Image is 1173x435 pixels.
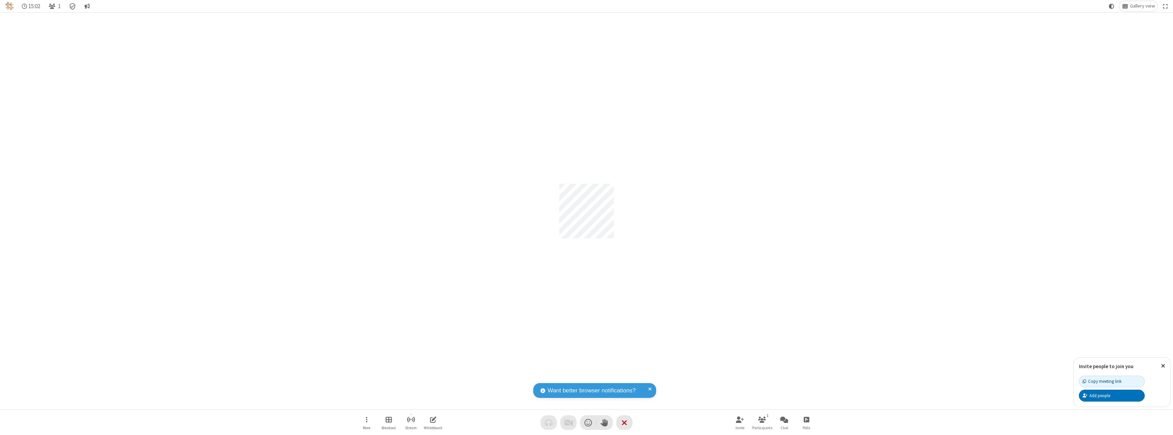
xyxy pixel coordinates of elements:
[66,1,79,11] div: Meeting details Encryption enabled
[1079,390,1145,401] button: Add people
[1106,1,1117,11] button: Using system theme
[81,1,92,11] button: Conversation
[1119,1,1158,11] button: Change layout
[1130,3,1155,9] span: Gallery view
[781,426,788,430] span: Chat
[736,426,744,430] span: Invite
[1079,376,1145,387] button: Copy meeting link
[752,426,772,430] span: Participants
[423,413,443,432] button: Open shared whiteboard
[363,426,370,430] span: More
[616,415,633,430] button: End or leave meeting
[730,413,750,432] button: Invite participants (⌘+Shift+I)
[596,415,613,430] button: Raise hand
[424,426,442,430] span: Whiteboard
[540,415,557,430] button: Audio problem - check your Internet connection or call by phone
[1083,378,1122,385] div: Copy meeting link
[752,413,772,432] button: Open participant list
[401,413,421,432] button: Start streaming
[378,413,399,432] button: Manage Breakout Rooms
[803,426,810,430] span: Polls
[19,1,43,11] div: Timer
[1079,363,1133,370] label: Invite people to join you
[5,2,14,10] img: QA Selenium DO NOT DELETE OR CHANGE
[58,3,61,10] span: 1
[1160,1,1171,11] button: Fullscreen
[765,412,771,419] div: 1
[28,3,40,10] span: 15:02
[405,426,417,430] span: Stream
[382,426,396,430] span: Breakout
[548,386,636,395] span: Want better browser notifications?
[560,415,577,430] button: Video
[46,1,63,11] button: Open participant list
[796,413,817,432] button: Open poll
[580,415,596,430] button: Send a reaction
[1156,358,1170,374] button: Close popover
[774,413,795,432] button: Open chat
[356,413,377,432] button: Open menu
